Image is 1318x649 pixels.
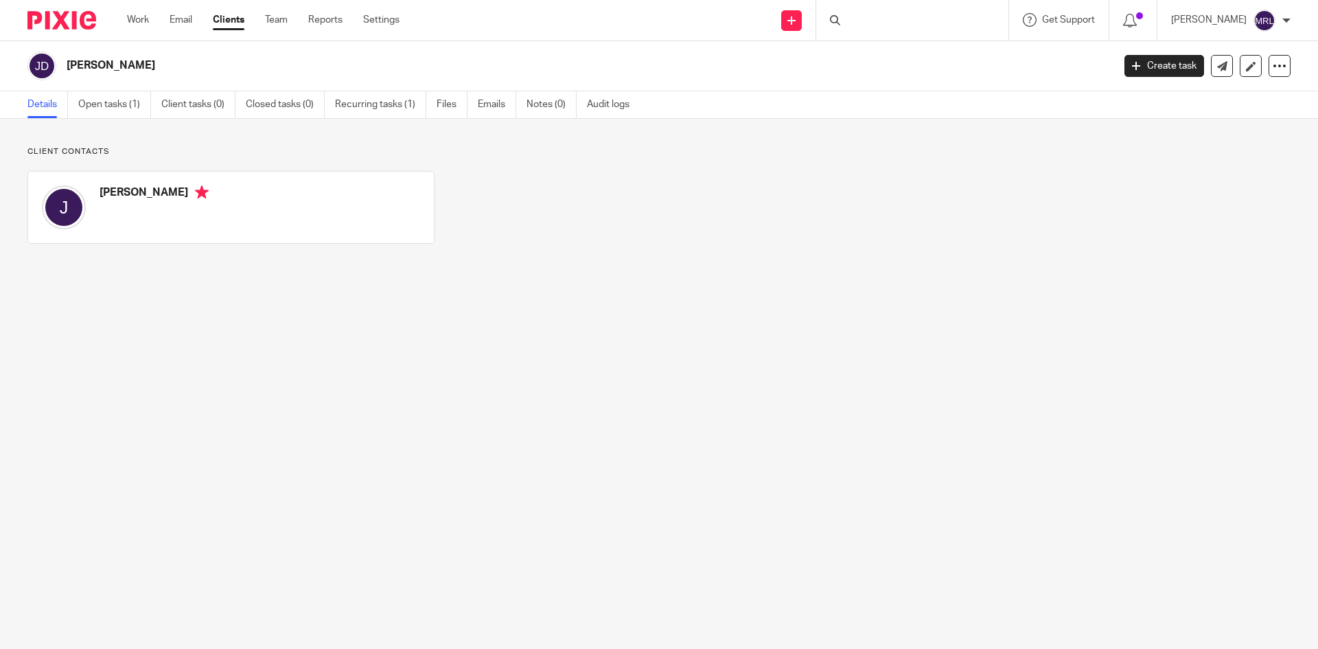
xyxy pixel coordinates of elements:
img: svg%3E [27,52,56,80]
a: Edit client [1240,55,1262,77]
span: Get Support [1042,15,1095,25]
h2: [PERSON_NAME] [67,58,897,73]
a: Audit logs [587,91,640,118]
a: Work [127,13,149,27]
a: Open tasks (1) [78,91,151,118]
a: Files [437,91,467,118]
h4: [PERSON_NAME] [100,185,209,203]
a: Reports [308,13,343,27]
a: Team [265,13,288,27]
a: Client tasks (0) [161,91,235,118]
img: Pixie [27,11,96,30]
a: Email [170,13,192,27]
a: Emails [478,91,516,118]
a: Settings [363,13,400,27]
p: [PERSON_NAME] [1171,13,1247,27]
a: Notes (0) [527,91,577,118]
img: svg%3E [1253,10,1275,32]
a: Closed tasks (0) [246,91,325,118]
a: Clients [213,13,244,27]
a: Recurring tasks (1) [335,91,426,118]
a: Create task [1124,55,1204,77]
i: Primary [195,185,209,199]
a: Details [27,91,68,118]
img: svg%3E [42,185,86,229]
p: Client contacts [27,146,435,157]
a: Send new email [1211,55,1233,77]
